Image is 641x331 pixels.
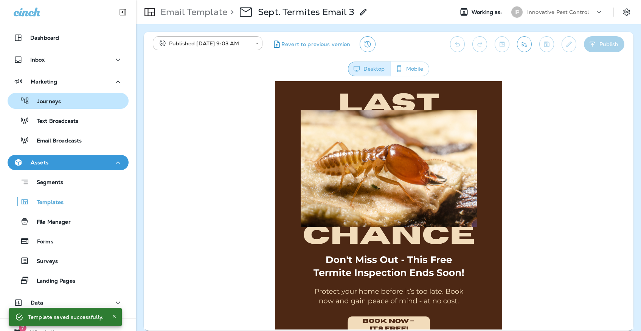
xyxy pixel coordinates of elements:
[472,9,504,15] span: Working as:
[29,238,53,246] p: Forms
[269,36,354,52] button: Revert to previous version
[29,278,75,285] p: Landing Pages
[8,272,129,288] button: Landing Pages
[227,6,234,18] p: >
[258,6,354,18] p: Sept. Termites Email 3
[8,93,129,109] button: Journeys
[281,41,351,48] span: Revert to previous version
[360,36,376,52] button: View Changelog
[31,300,43,306] p: Data
[527,9,589,15] p: Innovative Pest Control
[8,30,129,45] button: Dashboard
[29,199,64,206] p: Templates
[30,57,45,63] p: Inbox
[8,253,129,269] button: Surveys
[110,312,119,321] button: Close
[8,194,129,210] button: Templates
[8,233,129,249] button: Forms
[158,40,250,47] div: Published [DATE] 9:03 AM
[29,258,58,265] p: Surveys
[31,79,57,85] p: Marketing
[348,62,391,76] button: Desktop
[620,5,633,19] button: Settings
[391,62,429,76] button: Mobile
[157,6,227,18] p: Email Template
[511,6,523,18] div: IP
[28,310,104,324] div: Template saved successfully.
[29,138,82,145] p: Email Broadcasts
[29,98,61,105] p: Journeys
[8,74,129,89] button: Marketing
[8,174,129,190] button: Segments
[8,213,129,229] button: File Manager
[29,118,78,125] p: Text Broadcasts
[29,219,71,226] p: File Manager
[30,35,59,41] p: Dashboard
[8,132,129,148] button: Email Broadcasts
[8,295,129,310] button: Data
[517,36,532,52] button: Send test email
[8,155,129,170] button: Assets
[29,179,63,187] p: Segments
[8,52,129,67] button: Inbox
[8,113,129,128] button: Text Broadcasts
[112,5,133,20] button: Collapse Sidebar
[31,159,48,165] p: Assets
